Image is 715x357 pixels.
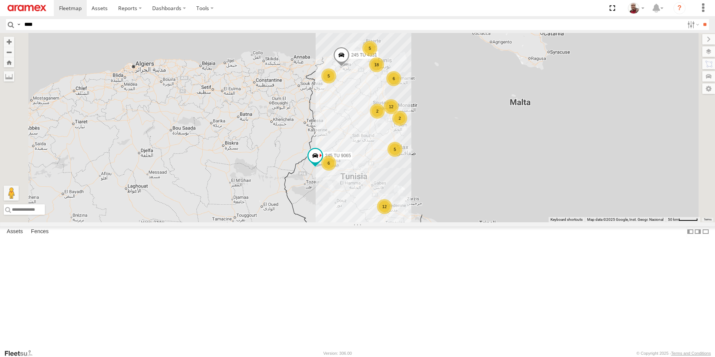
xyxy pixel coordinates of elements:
[4,47,14,57] button: Zoom out
[392,111,407,126] div: 2
[702,226,709,237] label: Hide Summary Table
[387,142,402,157] div: 5
[4,186,19,201] button: Drag Pegman onto the map to open Street View
[325,153,351,159] span: 245 TU 9065
[362,41,377,56] div: 5
[377,199,392,214] div: 12
[369,57,384,72] div: 18
[321,68,336,83] div: 5
[684,19,700,30] label: Search Filter Options
[625,3,647,14] div: Majdi Ghannoudi
[3,226,27,237] label: Assets
[7,5,46,11] img: aramex-logo.svg
[27,226,52,237] label: Fences
[704,218,712,221] a: Terms (opens in new tab)
[687,226,694,237] label: Dock Summary Table to the Left
[16,19,22,30] label: Search Query
[587,217,663,222] span: Map data ©2025 Google, Inst. Geogr. Nacional
[4,71,14,82] label: Measure
[668,217,678,222] span: 50 km
[351,52,377,58] span: 245 TU 4331
[666,217,700,222] button: Map Scale: 50 km per 48 pixels
[702,83,715,94] label: Map Settings
[323,351,352,356] div: Version: 306.00
[636,351,711,356] div: © Copyright 2025 -
[321,156,336,171] div: 6
[671,351,711,356] a: Terms and Conditions
[694,226,702,237] label: Dock Summary Table to the Right
[550,217,583,222] button: Keyboard shortcuts
[370,104,385,119] div: 2
[4,350,39,357] a: Visit our Website
[673,2,685,14] i: ?
[384,99,399,114] div: 12
[386,71,401,86] div: 6
[4,37,14,47] button: Zoom in
[4,57,14,67] button: Zoom Home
